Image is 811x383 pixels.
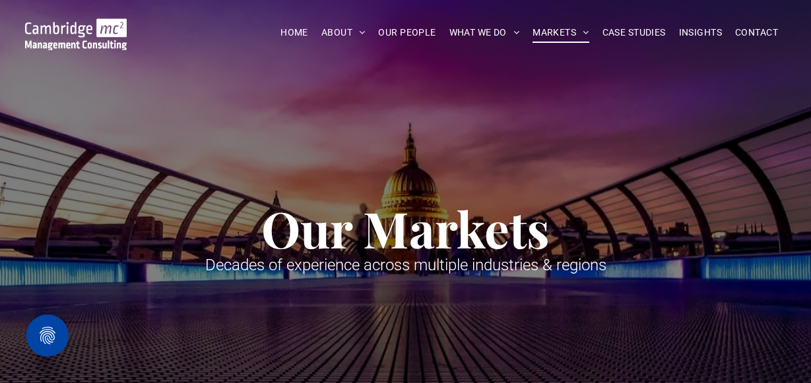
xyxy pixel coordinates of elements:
[596,22,672,43] a: CASE STUDIES
[672,22,729,43] a: INSIGHTS
[443,22,527,43] a: WHAT WE DO
[274,22,315,43] a: HOME
[25,18,127,50] img: Go to Homepage
[315,22,372,43] a: ABOUT
[205,256,606,274] span: Decades of experience across multiple industries & regions
[526,22,595,43] a: MARKETS
[25,20,127,34] a: Your Business Transformed | Cambridge Management Consulting
[729,22,785,43] a: CONTACT
[372,22,442,43] a: OUR PEOPLE
[261,195,550,261] span: Our Markets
